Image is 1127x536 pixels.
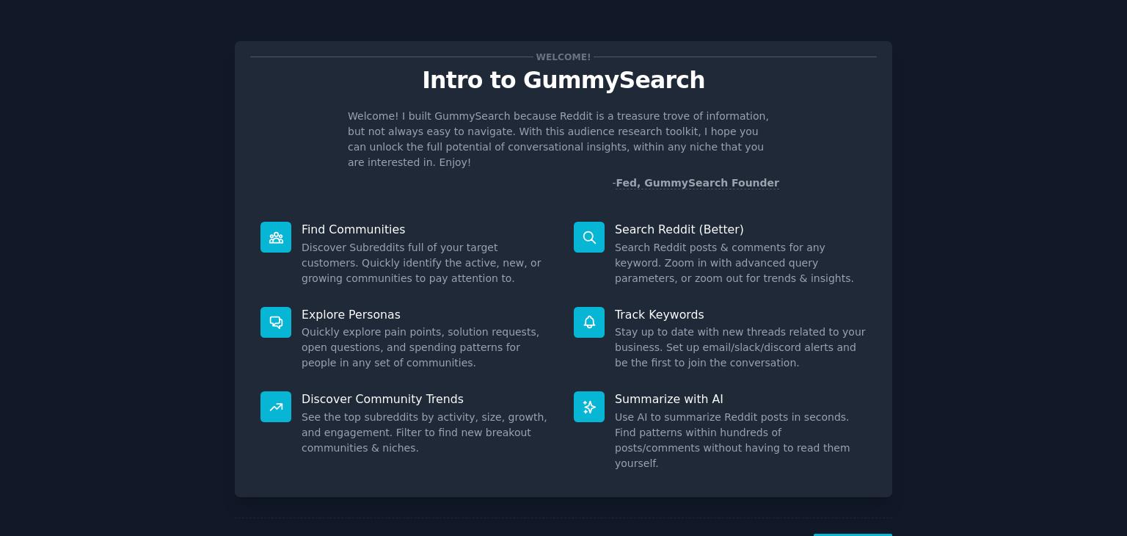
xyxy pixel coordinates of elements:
[302,325,553,371] dd: Quickly explore pain points, solution requests, open questions, and spending patterns for people ...
[615,410,867,471] dd: Use AI to summarize Reddit posts in seconds. Find patterns within hundreds of posts/comments with...
[302,391,553,407] p: Discover Community Trends
[302,240,553,286] dd: Discover Subreddits full of your target customers. Quickly identify the active, new, or growing c...
[615,222,867,237] p: Search Reddit (Better)
[348,109,779,170] p: Welcome! I built GummySearch because Reddit is a treasure trove of information, but not always ea...
[302,307,553,322] p: Explore Personas
[615,391,867,407] p: Summarize with AI
[612,175,779,191] div: -
[533,49,594,65] span: Welcome!
[615,307,867,322] p: Track Keywords
[302,410,553,456] dd: See the top subreddits by activity, size, growth, and engagement. Filter to find new breakout com...
[615,240,867,286] dd: Search Reddit posts & comments for any keyword. Zoom in with advanced query parameters, or zoom o...
[302,222,553,237] p: Find Communities
[615,325,867,371] dd: Stay up to date with new threads related to your business. Set up email/slack/discord alerts and ...
[616,177,779,189] a: Fed, GummySearch Founder
[250,68,877,93] p: Intro to GummySearch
